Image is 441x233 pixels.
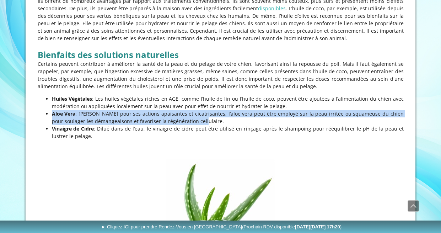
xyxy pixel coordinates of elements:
b: [DATE][DATE] 17h20 [295,224,340,229]
span: Vinaigre de Cidre [52,125,94,132]
span: Huiles Végétales [52,95,92,102]
p: : Les huiles végétales riches en AGE, comme l’huile de lin ou l’huile de coco, peuvent être ajout... [52,95,404,110]
p: : [PERSON_NAME] pour ses actions apaisantes et cicatrisantes, l’aloe vera peut être employé sur l... [52,110,404,125]
a: Défiler vers le haut [408,200,419,212]
p: : Dilué dans de l’eau, le vinaigre de cidre peut être utilisé en rinçage après le shampoing pour ... [52,125,404,140]
span: Aloe Vera [52,110,76,117]
p: Certains peuvent contribuer à améliorer la santé de la peau et du pelage de votre chien, favorisa... [38,60,404,90]
span: (Prochain RDV disponible ) [242,224,341,229]
span: Défiler vers le haut [408,201,419,211]
a: disponibles [258,5,286,12]
span: ► Cliquez ICI pour prendre Rendez-Vous en [GEOGRAPHIC_DATA] [101,224,341,229]
span: Bienfaits des solutions naturelles [38,49,179,60]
